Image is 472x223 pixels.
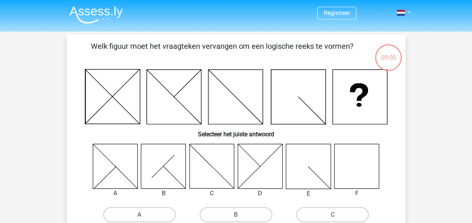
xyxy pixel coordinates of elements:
[69,6,123,24] img: Assessly
[103,207,176,222] label: A
[200,207,272,222] label: B
[329,189,385,198] div: F
[296,207,369,222] label: C
[87,189,144,198] div: A
[324,9,350,17] a: Registreer
[184,189,240,198] div: C
[280,189,337,198] div: E
[374,44,403,62] div: 09:00
[79,41,365,63] p: Welk figuur moet het vraagteken vervangen om een logische reeks te vormen?
[232,189,289,198] div: D
[79,125,394,138] h6: Selecteer het juiste antwoord
[135,189,192,198] div: B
